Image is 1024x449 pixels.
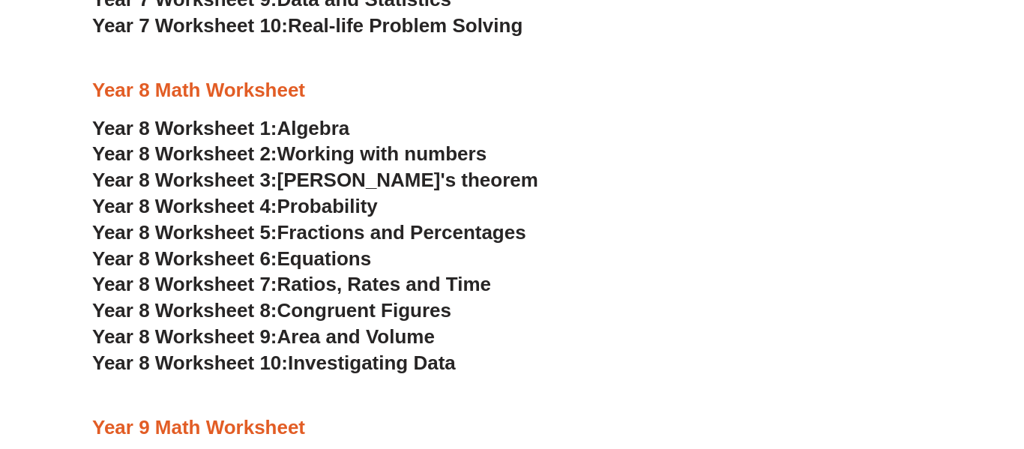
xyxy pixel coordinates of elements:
span: [PERSON_NAME]'s theorem [277,169,538,191]
span: Year 8 Worksheet 6: [92,247,277,270]
h3: Year 8 Math Worksheet [92,78,932,103]
span: Real-life Problem Solving [288,14,522,37]
a: Year 8 Worksheet 1:Algebra [92,117,349,139]
a: Year 7 Worksheet 10:Real-life Problem Solving [92,14,522,37]
a: Year 8 Worksheet 8:Congruent Figures [92,299,451,322]
span: Year 8 Worksheet 2: [92,142,277,165]
span: Ratios, Rates and Time [277,273,491,295]
span: Year 7 Worksheet 10: [92,14,288,37]
span: Working with numbers [277,142,487,165]
a: Year 8 Worksheet 2:Working with numbers [92,142,487,165]
span: Equations [277,247,372,270]
span: Algebra [277,117,350,139]
a: Year 8 Worksheet 7:Ratios, Rates and Time [92,273,491,295]
span: Year 8 Worksheet 1: [92,117,277,139]
span: Area and Volume [277,325,435,348]
a: Year 8 Worksheet 10:Investigating Data [92,352,456,374]
span: Year 8 Worksheet 7: [92,273,277,295]
span: Fractions and Percentages [277,221,526,244]
a: Year 8 Worksheet 5:Fractions and Percentages [92,221,526,244]
span: Year 8 Worksheet 3: [92,169,277,191]
a: Year 8 Worksheet 3:[PERSON_NAME]'s theorem [92,169,538,191]
span: Congruent Figures [277,299,451,322]
span: Year 8 Worksheet 10: [92,352,288,374]
span: Probability [277,195,378,217]
iframe: Chat Widget [775,280,1024,449]
span: Year 8 Worksheet 8: [92,299,277,322]
span: Investigating Data [288,352,456,374]
a: Year 8 Worksheet 4:Probability [92,195,378,217]
a: Year 8 Worksheet 9:Area and Volume [92,325,435,348]
a: Year 8 Worksheet 6:Equations [92,247,371,270]
span: Year 8 Worksheet 5: [92,221,277,244]
span: Year 8 Worksheet 4: [92,195,277,217]
span: Year 8 Worksheet 9: [92,325,277,348]
h3: Year 9 Math Worksheet [92,415,932,441]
